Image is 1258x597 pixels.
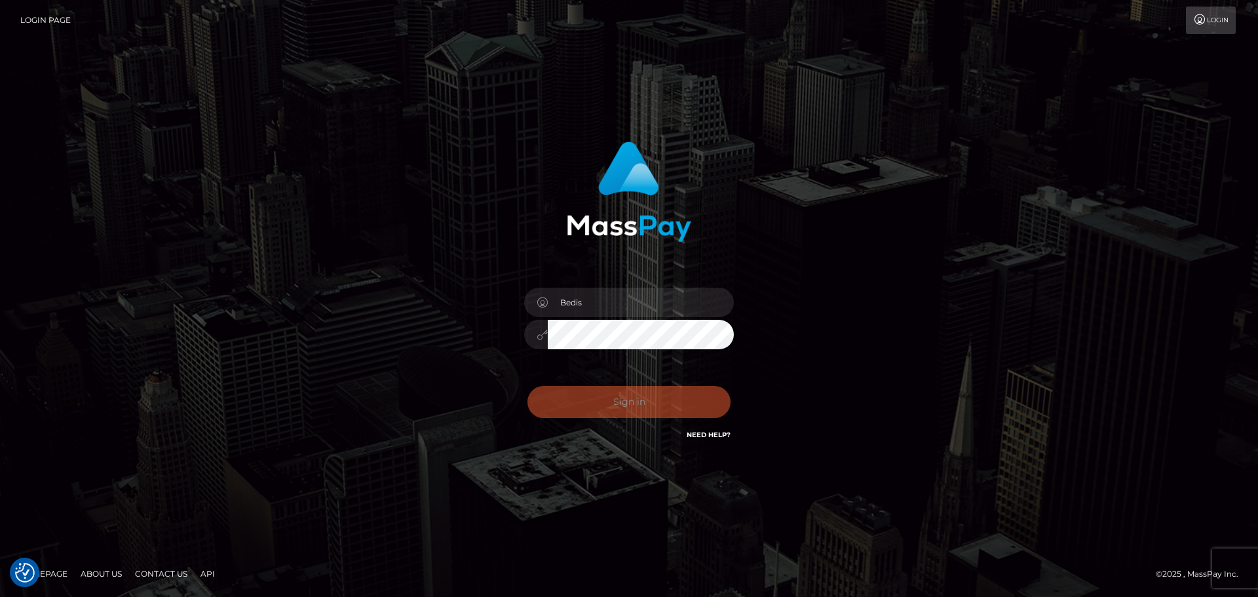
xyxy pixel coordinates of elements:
img: Revisit consent button [15,563,35,583]
a: Login [1186,7,1236,34]
input: Username... [548,288,734,317]
div: © 2025 , MassPay Inc. [1156,567,1248,581]
button: Consent Preferences [15,563,35,583]
a: About Us [75,564,127,584]
a: API [195,564,220,584]
a: Login Page [20,7,71,34]
a: Contact Us [130,564,193,584]
img: MassPay Login [567,142,691,242]
a: Need Help? [687,431,731,439]
a: Homepage [14,564,73,584]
